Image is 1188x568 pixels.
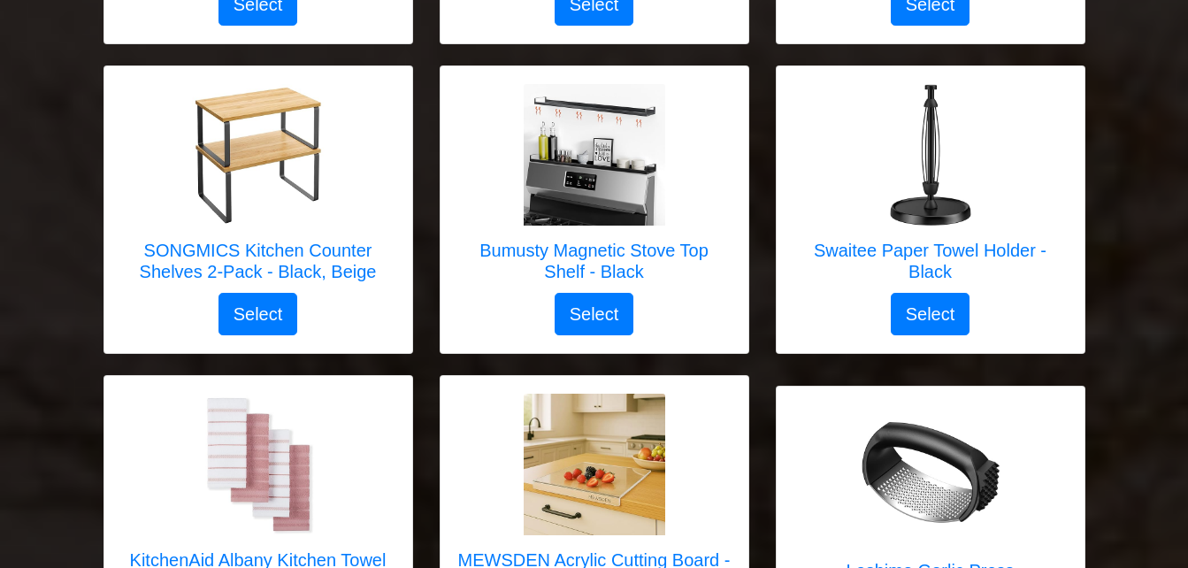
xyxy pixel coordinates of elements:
h5: SONGMICS Kitchen Counter Shelves 2-Pack - Black, Beige [122,240,395,282]
button: Select [555,293,634,335]
img: Swaitee Paper Towel Holder - Black [860,84,1001,226]
img: KitchenAid Albany Kitchen Towel 4-Pack - Dried Rose/White, 16"x26" [188,394,329,535]
a: Bumusty Magnetic Stove Top Shelf - Black Bumusty Magnetic Stove Top Shelf - Black [458,84,731,293]
h5: Swaitee Paper Towel Holder - Black [794,240,1067,282]
a: SONGMICS Kitchen Counter Shelves 2-Pack - Black, Beige SONGMICS Kitchen Counter Shelves 2-Pack - ... [122,84,395,293]
button: Select [218,293,298,335]
button: Select [891,293,970,335]
img: SONGMICS Kitchen Counter Shelves 2-Pack - Black, Beige [188,84,329,226]
img: Bumusty Magnetic Stove Top Shelf - Black [524,84,665,226]
img: MEWSDEN Acrylic Cutting Board - Clear (16.1 x 12.5in) [524,394,665,535]
img: Lesbima Garlic Press [860,404,1001,546]
a: Swaitee Paper Towel Holder - Black Swaitee Paper Towel Holder - Black [794,84,1067,293]
h5: Bumusty Magnetic Stove Top Shelf - Black [458,240,731,282]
